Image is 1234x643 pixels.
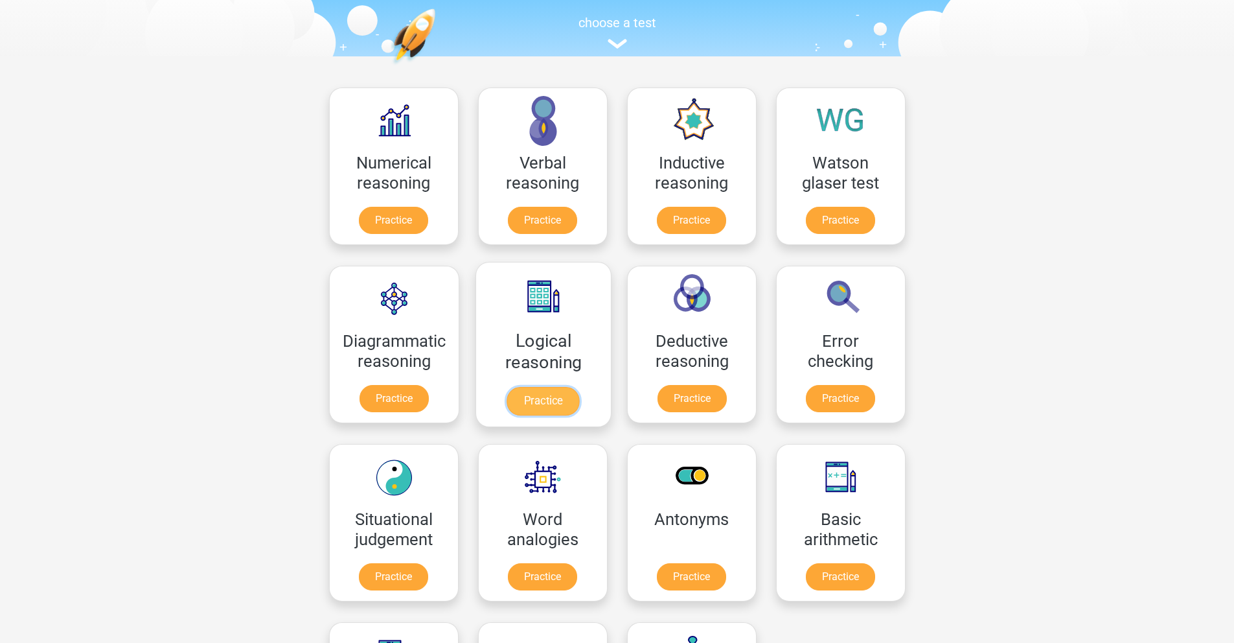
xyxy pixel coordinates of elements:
a: Practice [360,385,429,412]
a: Practice [657,385,727,412]
a: Practice [508,207,577,234]
img: practice [391,8,486,126]
a: Practice [359,563,428,590]
a: Practice [359,207,428,234]
a: choose a test [319,15,915,49]
a: Practice [508,563,577,590]
a: Practice [657,207,726,234]
img: assessment [608,39,627,49]
h5: choose a test [319,15,915,30]
a: Practice [806,385,875,412]
a: Practice [806,563,875,590]
a: Practice [806,207,875,234]
a: Practice [657,563,726,590]
a: Practice [507,387,579,415]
